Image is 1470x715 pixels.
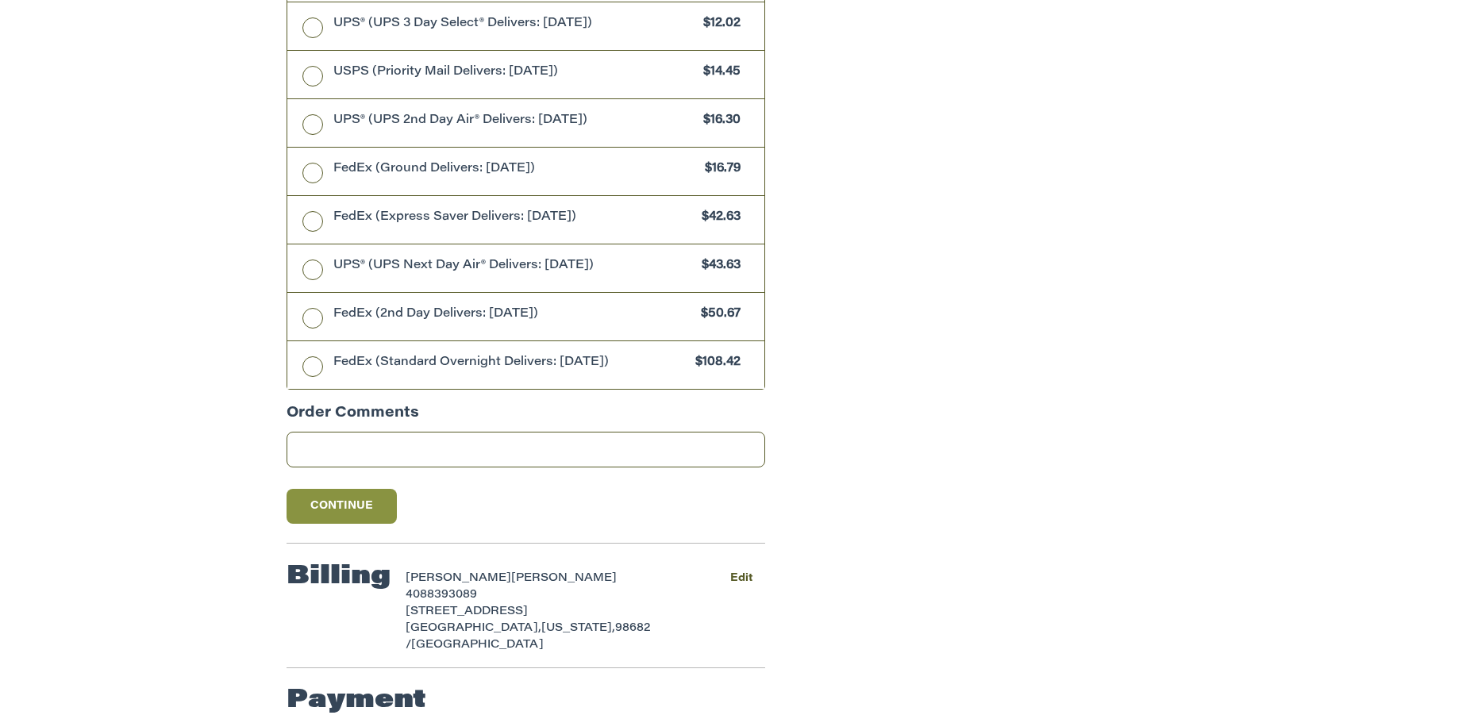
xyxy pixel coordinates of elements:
span: FedEx (Standard Overnight Delivers: [DATE]) [333,354,688,372]
span: $42.63 [695,209,741,227]
span: [PERSON_NAME] [511,573,617,584]
span: UPS® (UPS Next Day Air® Delivers: [DATE]) [333,257,695,275]
span: FedEx (2nd Day Delivers: [DATE]) [333,306,694,324]
span: $43.63 [695,257,741,275]
span: $108.42 [688,354,741,372]
span: $50.67 [694,306,741,324]
span: USPS (Priority Mail Delivers: [DATE]) [333,63,696,82]
span: [US_STATE], [541,623,615,634]
button: Continue [287,489,398,524]
span: [PERSON_NAME] [406,573,511,584]
span: $16.79 [698,160,741,179]
span: 4088393089 [406,590,477,601]
span: UPS® (UPS 3 Day Select® Delivers: [DATE]) [333,15,696,33]
span: FedEx (Express Saver Delivers: [DATE]) [333,209,695,227]
legend: Order Comments [287,403,419,432]
span: [STREET_ADDRESS] [406,606,528,617]
span: $12.02 [696,15,741,33]
h2: Billing [287,561,391,593]
span: UPS® (UPS 2nd Day Air® Delivers: [DATE]) [333,112,696,130]
span: $16.30 [696,112,741,130]
button: Edit [718,567,765,590]
span: [GEOGRAPHIC_DATA] [411,640,544,651]
span: [GEOGRAPHIC_DATA], [406,623,541,634]
span: FedEx (Ground Delivers: [DATE]) [333,160,698,179]
span: $14.45 [696,63,741,82]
